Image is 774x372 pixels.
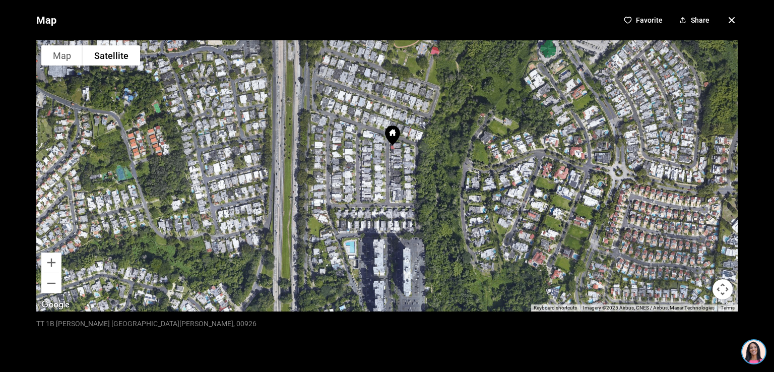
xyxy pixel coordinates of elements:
button: Keyboard shortcuts [534,304,577,312]
button: Map camera controls [713,279,733,299]
p: TT 1B [PERSON_NAME] [GEOGRAPHIC_DATA][PERSON_NAME], 00926 [36,320,256,328]
img: be3d4b55-7850-4bcb-9297-a2f9cd376e78.png [6,6,29,29]
button: Zoom in [41,253,61,273]
img: Google [39,298,72,312]
button: Share [675,12,714,28]
a: Terms [721,305,735,311]
p: Favorite [636,16,663,24]
a: Open this area in Google Maps (opens a new window) [39,298,72,312]
p: Share [691,16,709,24]
p: Map [36,10,56,30]
span: Imagery ©2025 Airbus, CNES / Airbus, Maxar Technologies [583,305,715,311]
button: Zoom out [41,273,61,293]
button: Favorite [620,12,667,28]
button: Show satellite imagery [83,45,140,66]
button: Show street map [41,45,83,66]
